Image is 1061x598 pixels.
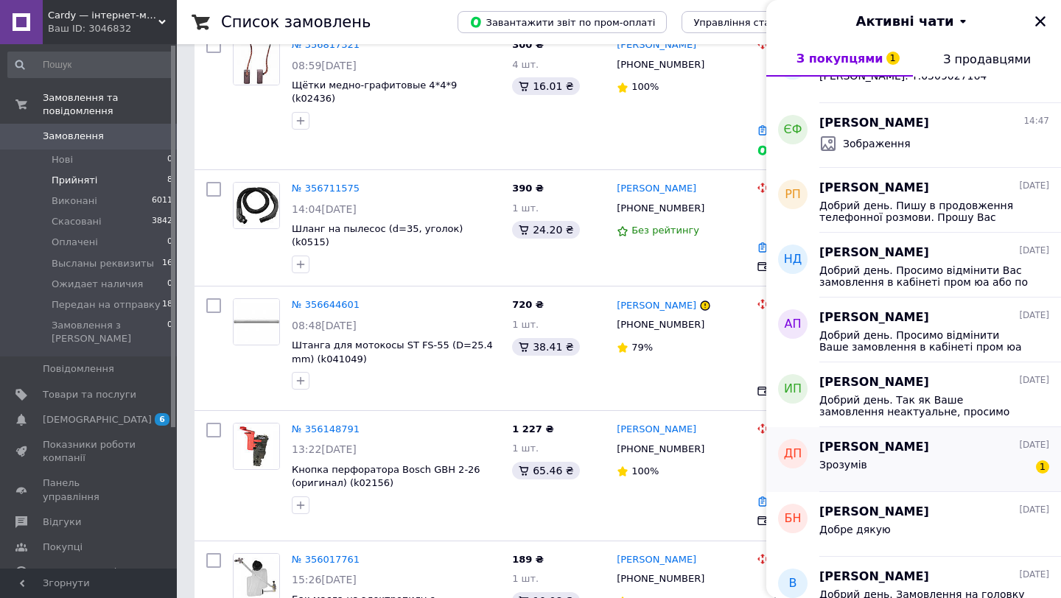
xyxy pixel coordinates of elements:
[292,39,360,50] a: № 356817321
[784,381,802,398] span: ИП
[819,329,1029,353] span: Добрий день. Просимо відмінити Ваше замовлення в кабінеті пром юа або по посиланню [URL][DOMAIN_N...
[796,52,883,66] span: З покупцями
[233,182,280,229] a: Фото товару
[233,423,280,470] a: Фото товару
[52,153,73,166] span: Нові
[617,299,696,313] a: [PERSON_NAME]
[43,541,83,554] span: Покупці
[819,264,1029,288] span: Добрий день. Просимо відмінити Вас замовлення в кабінеті пром юа або по посиланню [URL][DOMAIN_NAME]
[512,183,544,194] span: 390 ₴
[292,80,457,105] a: Щётки медно-графитовые 4*4*9 (k02436)
[766,103,1061,168] button: ЄФ[PERSON_NAME]14:47Зображення
[292,320,357,331] span: 08:48[DATE]
[167,236,172,249] span: 0
[766,41,913,77] button: З покупцями1
[943,52,1031,66] span: З продавцями
[48,22,177,35] div: Ваш ID: 3046832
[766,233,1061,298] button: НД[PERSON_NAME][DATE]Добрий день. Просимо відмінити Вас замовлення в кабінеті пром юа або по поси...
[784,446,802,462] span: ДП
[631,465,659,476] span: 100%
[855,12,953,31] span: Активні чати
[43,516,81,529] span: Відгуки
[292,423,360,435] a: № 356148791
[234,183,279,228] img: Фото товару
[512,462,579,479] div: 65.46 ₴
[162,257,172,270] span: 16
[152,215,172,228] span: 3842
[162,298,172,312] span: 18
[7,52,174,78] input: Пошук
[1023,115,1049,127] span: 14:47
[292,60,357,71] span: 08:59[DATE]
[167,278,172,291] span: 0
[886,52,900,65] span: 1
[167,174,172,187] span: 8
[617,573,704,584] span: [PHONE_NUMBER]
[43,362,114,376] span: Повідомлення
[785,186,801,203] span: РП
[819,115,929,132] span: [PERSON_NAME]
[512,221,579,239] div: 24.20 ₴
[785,316,802,333] span: АП
[819,200,1029,223] span: Добрий день. Пишу в продовження телефонної розмови. Прошу Вас відмінити замовлення в кабінеті про...
[512,59,539,70] span: 4 шт.
[52,194,97,208] span: Виконані
[1019,504,1049,516] span: [DATE]
[766,362,1061,427] button: ИП[PERSON_NAME][DATE]Добрий день. Так як Ваше замовлення неактуальне, просимо відмінити його в ка...
[784,122,802,138] span: ЄФ
[52,257,154,270] span: Высланы реквизиты
[913,41,1061,77] button: З продавцями
[234,39,279,85] img: Фото товару
[52,278,143,291] span: Ожидает наличия
[1019,374,1049,387] span: [DATE]
[1019,569,1049,581] span: [DATE]
[52,174,97,187] span: Прийняті
[512,299,544,310] span: 720 ₴
[292,203,357,215] span: 14:04[DATE]
[43,413,152,426] span: [DEMOGRAPHIC_DATA]
[458,11,667,33] button: Завантажити звіт по пром-оплаті
[221,13,371,31] h1: Список замовлень
[617,423,696,437] a: [PERSON_NAME]
[512,203,539,214] span: 1 шт.
[43,566,122,579] span: Каталог ProSale
[1032,13,1049,30] button: Закрити
[617,59,704,70] span: [PHONE_NUMBER]
[43,438,136,465] span: Показники роботи компанії
[292,464,480,489] a: Кнопка перфоратора Bosch GBH 2-26 (оригинал) (k02156)
[233,38,280,85] a: Фото товару
[512,319,539,330] span: 1 шт.
[617,553,696,567] a: [PERSON_NAME]
[766,492,1061,557] button: БН[PERSON_NAME][DATE]Добре дякую
[766,298,1061,362] button: АП[PERSON_NAME][DATE]Добрий день. Просимо відмінити Ваше замовлення в кабінеті пром юа або по пос...
[512,423,553,435] span: 1 227 ₴
[819,245,929,261] span: [PERSON_NAME]
[1019,309,1049,322] span: [DATE]
[292,299,360,310] a: № 356644601
[167,319,172,345] span: 0
[292,574,357,585] span: 15:26[DATE]
[52,298,161,312] span: Передан на отправку
[292,223,463,248] a: Шланг на пылесос (d=35, уголок) (k0515)
[819,309,929,326] span: [PERSON_NAME]
[512,554,544,565] span: 189 ₴
[512,338,579,356] div: 38.41 ₴
[819,374,929,391] span: [PERSON_NAME]
[292,340,493,365] a: Штанга для мотокосы ST FS-55 (D=25.4 mm) (k041049)
[43,130,104,143] span: Замовлення
[819,459,867,471] span: Зрозумів
[292,554,360,565] a: № 356017761
[1019,245,1049,257] span: [DATE]
[512,77,579,95] div: 16.01 ₴
[469,15,655,29] span: Завантажити звіт по пром-оплаті
[52,319,167,345] span: Замовлення з [PERSON_NAME]
[819,569,929,585] span: [PERSON_NAME]
[167,153,172,166] span: 0
[808,12,1020,31] button: Активні чати
[784,510,801,527] span: БН
[766,168,1061,233] button: РП[PERSON_NAME][DATE]Добрий день. Пишу в продовження телефонної розмови. Прошу Вас відмінити замо...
